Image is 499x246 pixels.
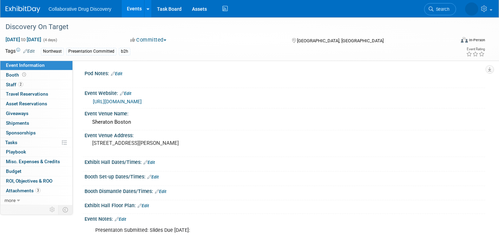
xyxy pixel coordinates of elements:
[46,205,59,214] td: Personalize Event Tab Strip
[0,196,72,205] a: more
[469,37,485,43] div: In-Person
[0,70,72,80] a: Booth
[138,203,149,208] a: Edit
[41,48,64,55] div: Northeast
[3,21,444,33] div: Discovery On Target
[6,111,28,116] span: Giveaways
[6,168,21,174] span: Budget
[85,68,485,77] div: Pod Notes:
[155,189,166,194] a: Edit
[128,36,169,44] button: Committed
[6,159,60,164] span: Misc. Expenses & Credits
[6,149,26,155] span: Playbook
[0,138,72,147] a: Tasks
[93,99,142,104] a: [URL][DOMAIN_NAME]
[85,157,485,166] div: Exhibit Hall Dates/Times:
[85,172,485,181] div: Booth Set-up Dates/Times:
[0,89,72,99] a: Travel Reservations
[20,37,27,42] span: to
[5,140,17,145] span: Tasks
[21,72,27,77] span: Booth not reserved yet
[92,140,244,146] pre: [STREET_ADDRESS][PERSON_NAME]
[6,130,36,135] span: Sponsorships
[85,130,485,139] div: Event Venue Address:
[0,128,72,138] a: Sponsorships
[424,3,456,15] a: Search
[0,80,72,89] a: Staff2
[0,147,72,157] a: Playbook
[0,167,72,176] a: Budget
[90,117,480,128] div: Sheraton Boston
[0,157,72,166] a: Misc. Expenses & Credits
[6,62,45,68] span: Event Information
[6,91,48,97] span: Travel Reservations
[6,101,47,106] span: Asset Reservations
[6,82,23,87] span: Staff
[6,120,29,126] span: Shipments
[66,48,116,55] div: Presentation Committed
[23,49,35,54] a: Edit
[85,88,485,97] div: Event Website:
[115,217,126,222] a: Edit
[85,200,485,209] div: Exhibit Hall Floor Plan:
[85,214,485,223] div: Event Notes:
[120,91,131,96] a: Edit
[119,48,130,55] div: b2h
[49,6,111,12] span: Collaborative Drug Discovery
[111,71,122,76] a: Edit
[0,109,72,118] a: Giveaways
[297,38,384,43] span: [GEOGRAPHIC_DATA], [GEOGRAPHIC_DATA]
[43,38,57,42] span: (4 days)
[18,82,23,87] span: 2
[147,175,159,179] a: Edit
[0,176,72,186] a: ROI, Objectives & ROO
[85,108,485,117] div: Event Venue Name:
[5,197,16,203] span: more
[6,188,41,193] span: Attachments
[5,36,42,43] span: [DATE] [DATE]
[434,7,449,12] span: Search
[6,72,27,78] span: Booth
[466,47,485,51] div: Event Rating
[85,186,485,195] div: Booth Dismantle Dates/Times:
[143,160,155,165] a: Edit
[0,61,72,70] a: Event Information
[0,99,72,108] a: Asset Reservations
[414,36,485,46] div: Event Format
[35,188,41,193] span: 3
[6,178,52,184] span: ROI, Objectives & ROO
[0,118,72,128] a: Shipments
[5,47,35,55] td: Tags
[465,2,478,16] img: Carly Hutner
[59,205,73,214] td: Toggle Event Tabs
[6,6,40,13] img: ExhibitDay
[0,186,72,195] a: Attachments3
[461,37,468,43] img: Format-Inperson.png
